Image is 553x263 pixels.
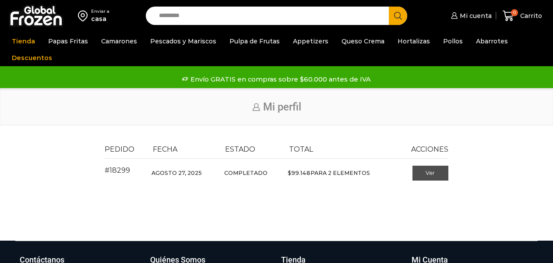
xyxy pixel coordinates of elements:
a: Pollos [439,33,467,50]
span: Mi perfil [263,101,301,113]
a: Mi cuenta [449,7,492,25]
span: Total [289,145,313,153]
span: 0 [511,9,518,16]
a: Abarrotes [472,33,512,50]
a: Pulpa de Frutas [225,33,284,50]
span: 99.148 [288,170,310,176]
a: Ver número del pedido 18299 [105,166,130,174]
a: Descuentos [7,50,56,66]
span: Pedido [105,145,134,153]
a: Tienda [7,33,39,50]
span: Estado [225,145,255,153]
span: Acciones [411,145,448,153]
a: Ver [412,166,449,181]
span: $ [288,170,291,176]
a: Hortalizas [393,33,434,50]
td: para 2 elementos [284,159,396,186]
a: Queso Crema [337,33,389,50]
a: Appetizers [289,33,333,50]
a: Camarones [97,33,141,50]
div: casa [91,14,109,23]
a: Papas Fritas [44,33,92,50]
span: Carrito [518,11,542,20]
td: Completado [220,159,284,186]
time: Agosto 27, 2025 [151,170,202,176]
button: Search button [389,7,407,25]
span: Fecha [153,145,177,153]
a: Pescados y Mariscos [146,33,221,50]
a: 0 Carrito [500,6,544,26]
div: Enviar a [91,8,109,14]
span: Mi cuenta [458,11,492,20]
img: address-field-icon.svg [78,8,91,23]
